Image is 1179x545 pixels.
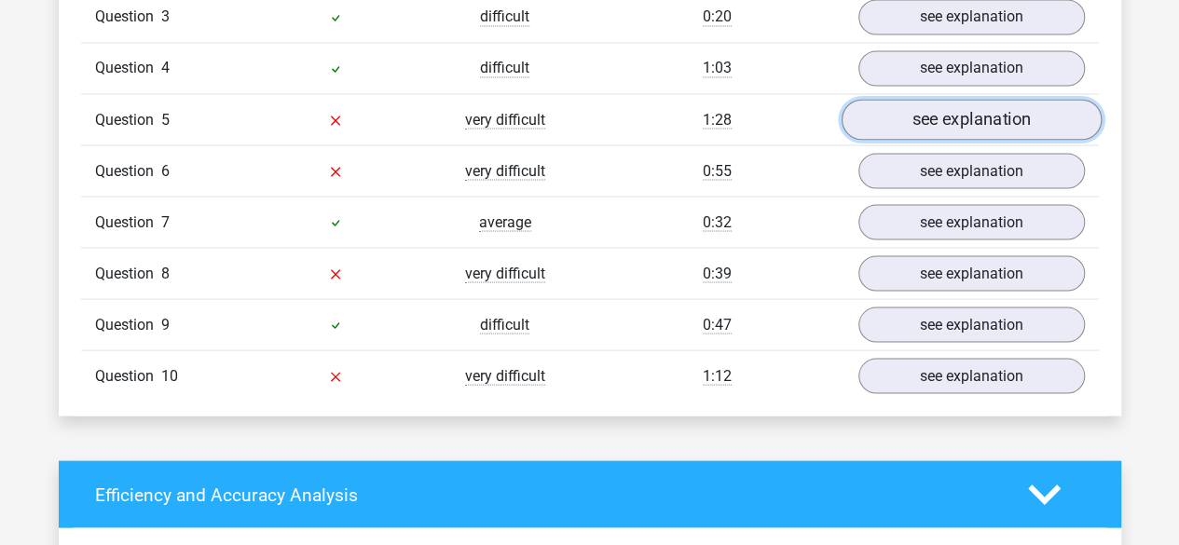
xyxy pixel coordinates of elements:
span: very difficult [465,264,545,282]
a: see explanation [858,204,1085,239]
span: Question [95,108,161,130]
span: 10 [161,366,178,384]
span: 6 [161,161,170,179]
span: 7 [161,212,170,230]
span: very difficult [465,366,545,385]
span: 3 [161,7,170,25]
span: 8 [161,264,170,281]
span: 0:55 [703,161,732,180]
span: Question [95,364,161,387]
span: Question [95,313,161,335]
span: 1:28 [703,110,732,129]
span: difficult [480,315,529,334]
span: 1:03 [703,59,732,77]
span: 4 [161,59,170,76]
a: see explanation [858,153,1085,188]
span: Question [95,159,161,182]
span: 5 [161,110,170,128]
span: 0:47 [703,315,732,334]
span: 1:12 [703,366,732,385]
span: Question [95,6,161,28]
a: see explanation [858,255,1085,291]
span: 0:20 [703,7,732,26]
span: Question [95,211,161,233]
h4: Efficiency and Accuracy Analysis [95,484,1000,505]
span: 9 [161,315,170,333]
span: difficult [480,59,529,77]
span: very difficult [465,161,545,180]
span: very difficult [465,110,545,129]
span: 0:39 [703,264,732,282]
span: 0:32 [703,212,732,231]
a: see explanation [841,100,1101,141]
a: see explanation [858,307,1085,342]
span: average [479,212,531,231]
span: difficult [480,7,529,26]
a: see explanation [858,50,1085,86]
span: Question [95,262,161,284]
a: see explanation [858,358,1085,393]
span: Question [95,57,161,79]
